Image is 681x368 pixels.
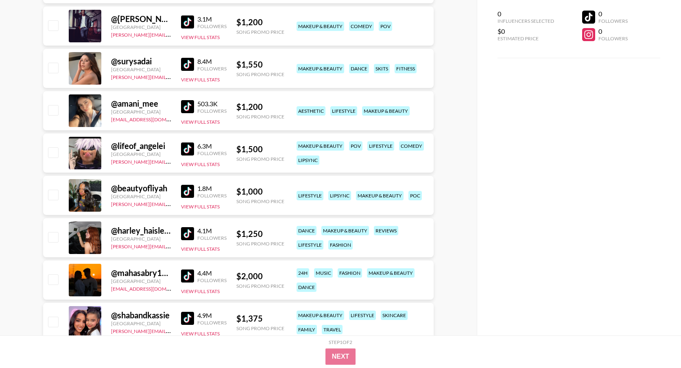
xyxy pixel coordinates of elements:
div: 8.4M [197,57,227,66]
img: TikTok [181,312,194,325]
div: Step 1 of 2 [329,339,352,345]
div: $ 1,500 [236,144,284,154]
a: [EMAIL_ADDRESS][DOMAIN_NAME] [111,284,193,292]
div: 1.8M [197,184,227,193]
div: skincare [381,311,408,320]
div: lifestyle [330,106,357,116]
div: Estimated Price [498,35,554,42]
div: [GEOGRAPHIC_DATA] [111,151,171,157]
div: 503.3K [197,100,227,108]
div: Followers [197,193,227,199]
div: lifestyle [297,191,323,200]
div: $ 1,550 [236,59,284,70]
button: View Full Stats [181,288,220,294]
div: Followers [197,23,227,29]
div: reviews [374,226,398,235]
button: View Full Stats [181,204,220,210]
div: Song Promo Price [236,283,284,289]
div: 0 [598,27,628,35]
img: TikTok [181,100,194,113]
div: makeup & beauty [297,64,344,73]
div: makeup & beauty [321,226,369,235]
a: [EMAIL_ADDRESS][DOMAIN_NAME] [111,115,193,123]
div: $ 1,200 [236,102,284,112]
div: Influencers Selected [498,18,554,24]
div: Followers [197,320,227,326]
div: Song Promo Price [236,198,284,204]
div: skits [374,64,390,73]
div: Followers [598,35,628,42]
img: TikTok [181,15,194,28]
a: [PERSON_NAME][EMAIL_ADDRESS][DOMAIN_NAME] [111,326,231,334]
div: $ 1,250 [236,229,284,239]
div: pov [349,141,362,151]
div: 4.4M [197,269,227,277]
div: music [314,268,333,278]
button: View Full Stats [181,77,220,83]
div: travel [322,325,343,334]
div: 6.3M [197,142,227,150]
img: TikTok [181,142,194,156]
button: View Full Stats [181,246,220,252]
div: Followers [197,235,227,241]
img: TikTok [181,269,194,283]
div: Song Promo Price [236,156,284,162]
div: makeup & beauty [362,106,410,116]
img: TikTok [181,185,194,198]
div: $ 1,200 [236,17,284,27]
div: Song Promo Price [236,71,284,77]
div: Song Promo Price [236,29,284,35]
div: lifestyle [367,141,394,151]
div: @ harley_haisleyyy [111,226,171,236]
div: 0 [498,10,554,18]
div: [GEOGRAPHIC_DATA] [111,193,171,199]
div: 4.1M [197,227,227,235]
div: [GEOGRAPHIC_DATA] [111,236,171,242]
div: lifestyle [297,240,323,250]
a: [PERSON_NAME][EMAIL_ADDRESS][DOMAIN_NAME] [111,72,231,80]
div: makeup & beauty [297,141,344,151]
div: aesthetic [297,106,325,116]
a: [PERSON_NAME][EMAIL_ADDRESS][DOMAIN_NAME] [111,242,231,250]
div: 0 [598,10,628,18]
div: comedy [349,22,374,31]
div: @ shabandkassie [111,310,171,320]
div: @ surysadai [111,56,171,66]
div: 3.1M [197,15,227,23]
div: $ 1,375 [236,313,284,324]
div: Song Promo Price [236,114,284,120]
div: makeup & beauty [367,268,415,278]
div: fitness [395,64,417,73]
div: lifestyle [349,311,376,320]
div: makeup & beauty [356,191,404,200]
button: View Full Stats [181,119,220,125]
div: 4.9M [197,311,227,320]
div: poc [408,191,422,200]
div: Followers [197,108,227,114]
div: @ beautyofliyah [111,183,171,193]
div: makeup & beauty [297,311,344,320]
div: [GEOGRAPHIC_DATA] [111,66,171,72]
button: Next [325,348,356,365]
div: fashion [338,268,362,278]
div: fashion [328,240,353,250]
img: TikTok [181,58,194,71]
div: lipsync [297,156,319,165]
div: pov [379,22,392,31]
div: Followers [197,66,227,72]
div: $ 2,000 [236,271,284,281]
div: makeup & beauty [297,22,344,31]
div: @ amani_mee [111,99,171,109]
div: [GEOGRAPHIC_DATA] [111,278,171,284]
div: lipsync [328,191,351,200]
div: Followers [197,150,227,156]
div: [GEOGRAPHIC_DATA] [111,320,171,326]
div: @ lifeof_angelei [111,141,171,151]
div: family [297,325,317,334]
div: 24h [297,268,309,278]
div: @ mahasabry1908 [111,268,171,278]
img: TikTok [181,227,194,240]
button: View Full Stats [181,331,220,337]
button: View Full Stats [181,34,220,40]
div: dance [297,283,316,292]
